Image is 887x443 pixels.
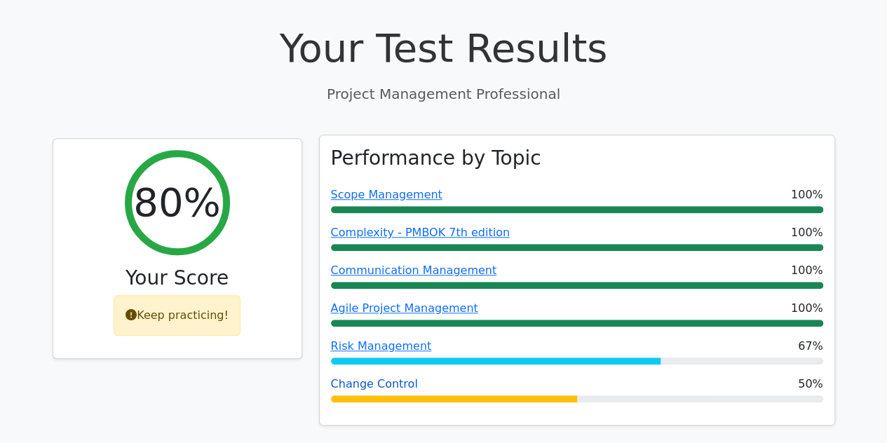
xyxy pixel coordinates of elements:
h1: Your Test Results [53,25,835,71]
h2: 80% [133,179,220,226]
div: Keep practicing! [114,295,241,336]
a: Change Control [331,377,418,390]
a: Agile Project Management [331,301,478,315]
a: Scope Management [331,188,442,201]
h3: Performance by Topic [331,146,541,170]
a: Communication Management [331,264,497,277]
p: Project Management Professional [53,83,835,104]
a: Risk Management [331,339,432,353]
h3: Your Score [65,266,290,290]
a: Complexity - PMBOK 7th edition [331,226,510,239]
span: 50% [798,376,823,393]
span: 100% [791,262,823,279]
span: 100% [791,224,823,241]
span: 67% [798,338,823,355]
span: 100% [791,300,823,317]
span: 100% [791,186,823,203]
